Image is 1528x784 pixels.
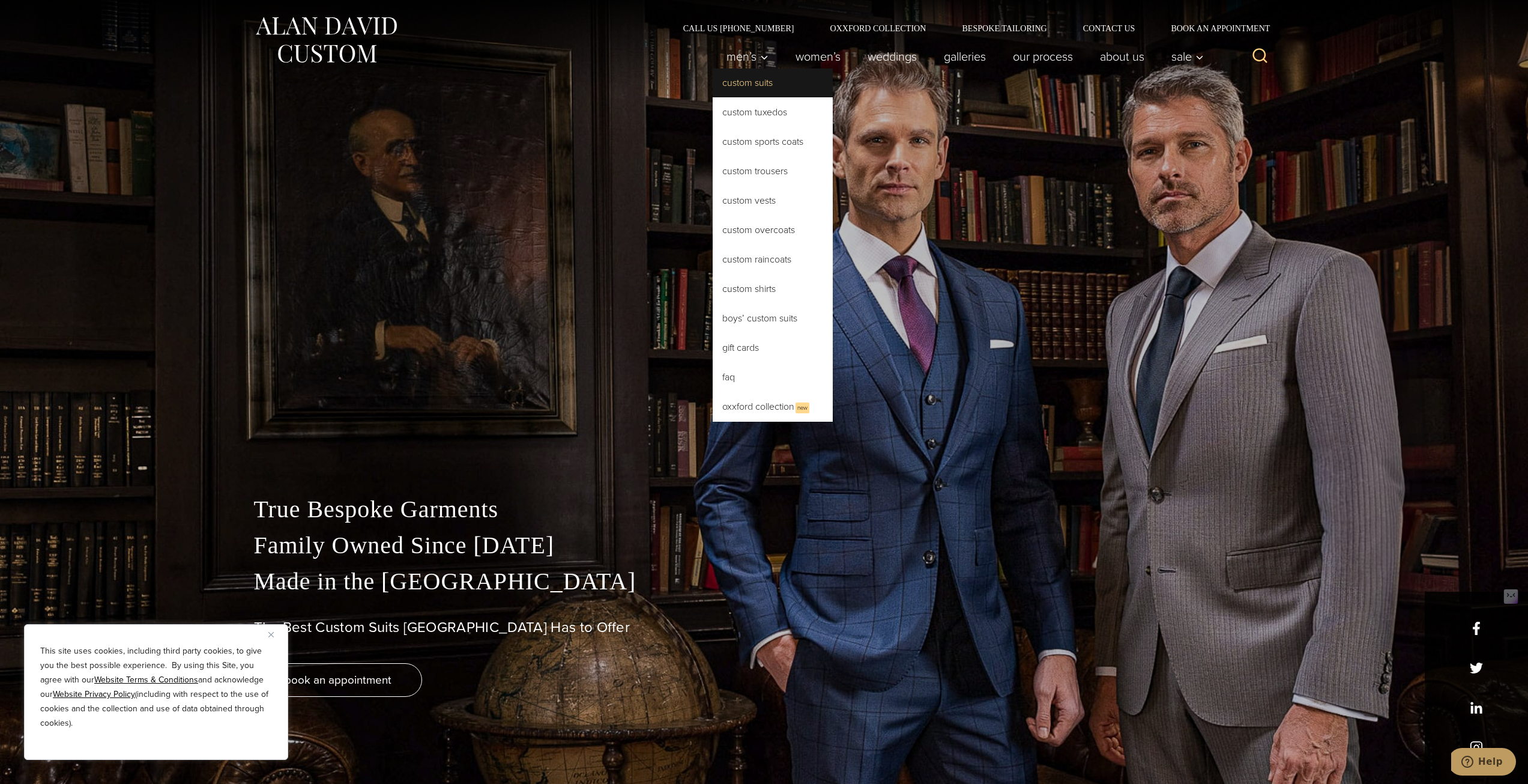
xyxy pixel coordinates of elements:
[285,671,391,688] span: book an appointment
[1470,661,1483,675] a: x/twitter
[999,44,1086,68] a: Our Process
[713,304,833,333] a: Boys’ Custom Suits
[713,186,833,215] a: Custom Vests
[713,98,833,127] a: Custom Tuxedos
[713,127,833,156] a: Custom Sports Coats
[713,216,833,245] a: Custom Overcoats
[1153,24,1274,32] a: Book an Appointment
[254,491,1275,600] p: True Bespoke Garments Family Owned Since [DATE] Made in the [GEOGRAPHIC_DATA]
[796,403,809,413] span: New
[254,13,398,67] img: Alan David Custom
[1065,24,1153,32] a: Contact Us
[94,673,198,686] a: Website Terms & Conditions
[782,44,854,68] a: Women’s
[1451,748,1516,778] iframe: Opens a widget where you can chat to one of our agents
[665,24,1275,32] nav: Secondary Navigation
[254,663,422,697] a: book an appointment
[40,644,272,731] p: This site uses cookies, including third party cookies, to give you the best possible experience. ...
[713,68,833,97] a: Custom Suits
[713,245,833,274] a: Custom Raincoats
[713,275,833,303] a: Custom Shirts
[713,392,833,422] a: Oxxford CollectionNew
[944,24,1064,32] a: Bespoke Tailoring
[1086,44,1158,68] a: About Us
[1246,42,1275,71] button: View Search Form
[713,44,782,68] button: Men’s sub menu toggle
[53,688,135,700] a: Website Privacy Policy
[713,44,1210,68] nav: Primary Navigation
[713,363,833,392] a: FAQ
[1158,44,1210,68] button: Sale sub menu toggle
[268,627,283,642] button: Close
[713,157,833,186] a: Custom Trousers
[1470,741,1483,754] a: instagram
[268,632,274,637] img: Close
[812,24,944,32] a: Oxxford Collection
[254,619,1275,636] h1: The Best Custom Suits [GEOGRAPHIC_DATA] Has to Offer
[930,44,999,68] a: Galleries
[665,24,812,32] a: Call Us [PHONE_NUMBER]
[1470,622,1483,635] a: facebook
[1470,701,1483,714] a: linkedin
[854,44,930,68] a: weddings
[713,333,833,362] a: Gift Cards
